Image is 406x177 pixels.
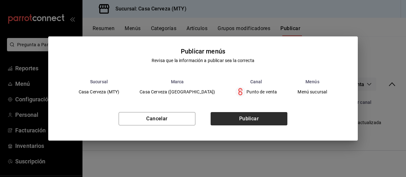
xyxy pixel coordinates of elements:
th: Sucursal [69,79,130,84]
th: Canal [225,79,287,84]
span: Menú sucursal [298,90,327,94]
td: Casa Cerveza ([GEOGRAPHIC_DATA]) [129,84,225,99]
td: Casa Cerveza (MTY) [69,84,130,99]
div: Revisa que la información a publicar sea la correcta [152,57,254,64]
th: Menús [287,79,337,84]
button: Publicar [211,112,287,125]
th: Marca [129,79,225,84]
button: Cancelar [119,112,195,125]
div: Publicar menús [181,47,225,56]
div: Punto de venta [235,87,277,97]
